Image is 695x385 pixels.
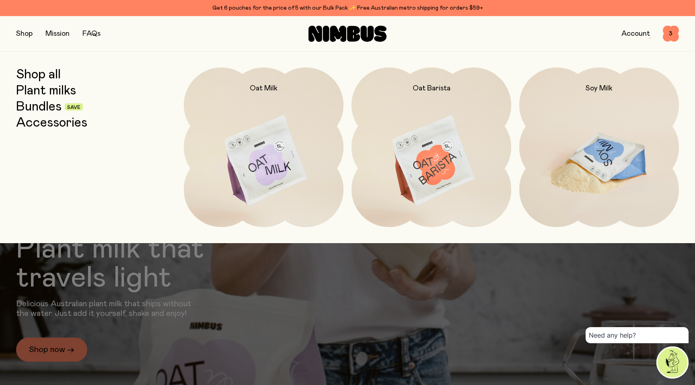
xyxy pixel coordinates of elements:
[16,84,76,98] a: Plant milks
[658,348,687,377] img: agent
[352,68,511,227] a: Oat Barista
[16,3,679,13] div: Get 6 pouches for the price of 5 with our Bulk Pack ✨ Free Australian metro shipping for orders $59+
[663,26,679,42] button: 3
[16,100,62,114] a: Bundles
[82,30,101,37] a: FAQs
[413,84,450,93] h2: Oat Barista
[67,105,80,110] span: Save
[586,84,613,93] h2: Soy Milk
[16,68,61,82] a: Shop all
[184,68,343,227] a: Oat Milk
[16,116,87,130] a: Accessories
[586,327,689,343] div: Need any help?
[250,84,278,93] h2: Oat Milk
[621,30,650,37] a: Account
[519,68,679,227] a: Soy Milk
[45,30,70,37] a: Mission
